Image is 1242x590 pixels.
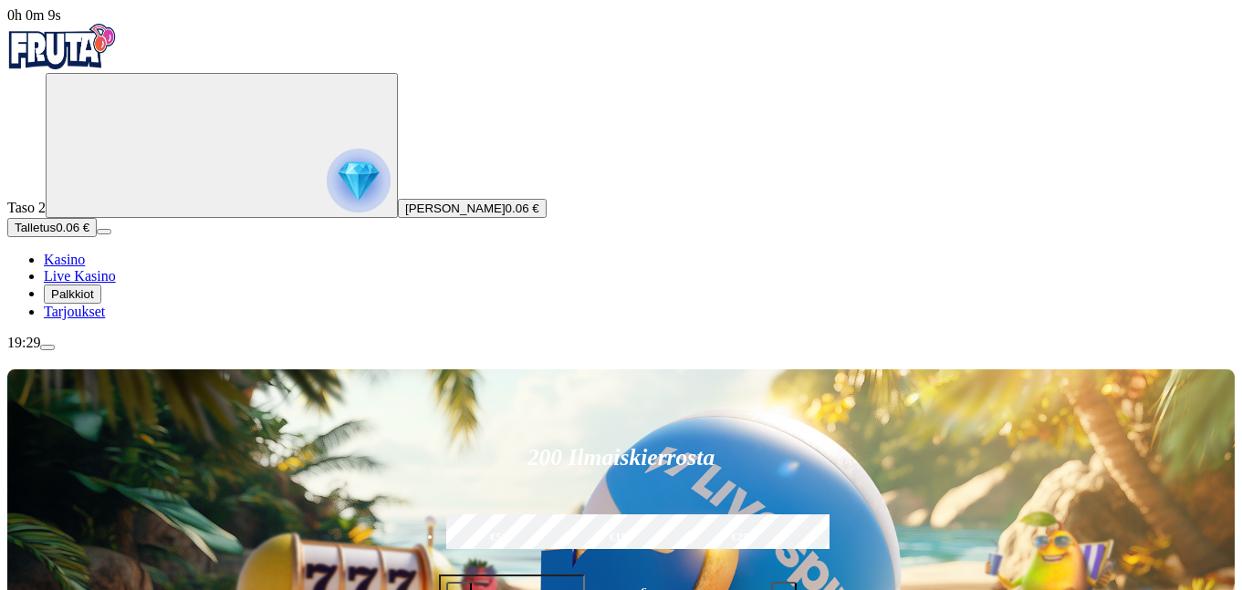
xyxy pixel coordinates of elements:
[44,268,116,284] a: Live Kasino
[327,149,391,212] img: reward progress
[7,24,1235,320] nav: Primary
[44,252,85,267] a: Kasino
[685,512,800,564] label: €250
[7,218,97,237] button: Talletusplus icon0.06 €
[7,200,46,215] span: Taso 2
[7,24,117,69] img: Fruta
[7,7,61,23] span: user session time
[44,285,101,304] button: Palkkiot
[7,335,40,350] span: 19:29
[15,221,56,234] span: Talletus
[7,57,117,72] a: Fruta
[506,202,539,215] span: 0.06 €
[56,221,89,234] span: 0.06 €
[405,202,506,215] span: [PERSON_NAME]
[40,345,55,350] button: menu
[51,287,94,301] span: Palkkiot
[7,252,1235,320] nav: Main menu
[442,512,557,564] label: €50
[44,304,105,319] a: Tarjoukset
[97,229,111,234] button: menu
[563,512,678,564] label: €150
[46,73,398,218] button: reward progress
[398,199,547,218] button: [PERSON_NAME]0.06 €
